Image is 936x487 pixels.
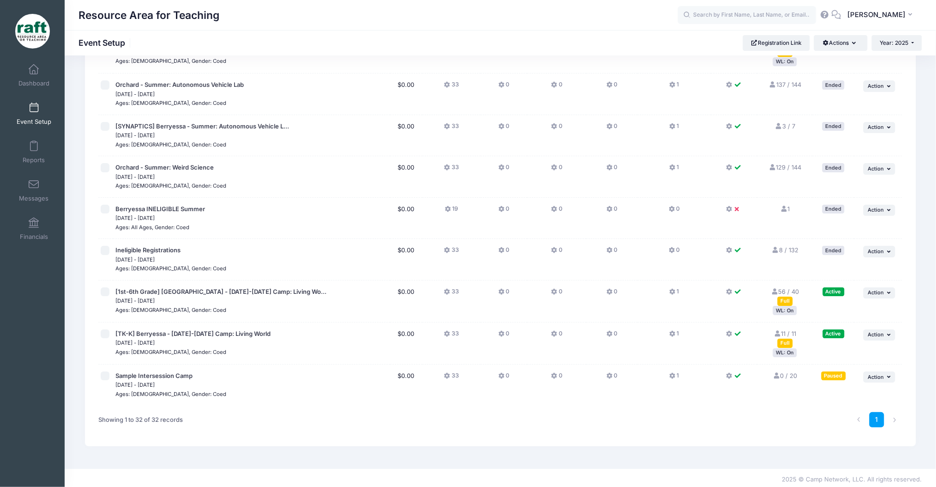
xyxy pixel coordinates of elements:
small: Ages: [DEMOGRAPHIC_DATA], Gender: Coed [115,183,226,189]
img: Resource Area for Teaching [15,14,50,49]
a: 11 / 11 Full [774,330,797,347]
div: Active [823,287,845,296]
div: Active [823,329,845,338]
small: [DATE] - [DATE] [115,91,155,97]
button: 0 [606,371,617,385]
span: [TK-K] Berryessa - [DATE]-[DATE] Camp: Living World [115,330,271,337]
span: Action [868,124,884,130]
div: WL: On [773,57,797,66]
span: 2025 © Camp Network, LLC. All rights reserved. [782,475,922,483]
button: 0 [551,287,562,301]
button: 0 [606,246,617,259]
button: Action [864,122,896,133]
small: Ages: [DEMOGRAPHIC_DATA], Gender: Coed [115,349,226,355]
div: WL: On [773,348,797,357]
a: 1 [780,205,790,213]
span: Financials [20,233,48,241]
button: 0 [669,205,680,218]
button: 0 [606,163,617,177]
button: 0 [498,163,509,177]
small: [DATE] - [DATE] [115,132,155,139]
div: Ended [822,163,845,172]
button: 0 [498,371,509,385]
button: 19 [445,205,458,218]
button: 0 [551,329,562,343]
small: [DATE] - [DATE] [115,298,155,304]
small: Ages: [DEMOGRAPHIC_DATA], Gender: Coed [115,391,226,397]
button: Action [864,80,896,91]
small: [DATE] - [DATE] [115,382,155,388]
td: $0.00 [390,323,423,365]
div: Showing 1 to 32 of 32 records [98,409,183,431]
span: Action [868,83,884,89]
a: Registration Link [743,35,810,51]
td: $0.00 [390,365,423,406]
span: Orchard - Summer: Autonomous Vehicle Lab [115,81,244,88]
small: Ages: [DEMOGRAPHIC_DATA], Gender: Coed [115,141,226,148]
button: 0 [498,205,509,218]
a: Reports [12,136,56,168]
button: Action [864,329,896,341]
td: $0.00 [390,239,423,280]
button: 0 [551,246,562,259]
a: 3 / 7 [775,122,795,130]
small: Ages: All Ages, Gender: Coed [115,224,189,231]
button: 1 [670,80,679,94]
button: [PERSON_NAME] [841,5,922,26]
td: $0.00 [390,115,423,157]
button: 33 [444,80,459,94]
span: Berryessa INELIGIBLE Summer [115,205,205,213]
span: Action [868,207,884,213]
button: 33 [444,371,459,385]
button: 0 [606,329,617,343]
button: Action [864,246,896,257]
button: 0 [606,122,617,135]
button: 1 [670,371,679,385]
h1: Resource Area for Teaching [79,5,219,26]
a: 1 [870,412,885,427]
button: 0 [498,80,509,94]
span: Orchard - Summer: Weird Science [115,164,214,171]
span: Ineligible Registrations [115,246,181,254]
button: 0 [498,246,509,259]
button: 33 [444,287,459,301]
div: Full [778,339,793,347]
span: Action [868,289,884,296]
button: 0 [498,329,509,343]
div: Paused [821,371,846,380]
a: Financials [12,213,56,245]
small: Ages: [DEMOGRAPHIC_DATA], Gender: Coed [115,100,226,106]
div: Ended [822,80,845,89]
span: Action [868,248,884,255]
button: Action [864,163,896,174]
span: [1st-6th Grade] [GEOGRAPHIC_DATA] - [DATE]-[DATE] Camp: Living Wo... [115,288,326,295]
button: 0 [498,287,509,301]
input: Search by First Name, Last Name, or Email... [678,6,816,24]
small: [DATE] - [DATE] [115,256,155,263]
button: 33 [444,246,459,259]
button: 1 [670,287,679,301]
span: Sample Intersession Camp [115,372,193,379]
button: Action [864,371,896,383]
small: Ages: [DEMOGRAPHIC_DATA], Gender: Coed [115,58,226,64]
div: Full [778,297,793,305]
span: Dashboard [18,79,49,87]
button: 0 [606,205,617,218]
span: Action [868,374,884,380]
button: 0 [606,80,617,94]
button: Action [864,205,896,216]
small: [DATE] - [DATE] [115,215,155,221]
span: Action [868,331,884,338]
div: Ended [822,122,845,131]
button: 33 [444,163,459,177]
div: WL: On [773,306,797,315]
button: 0 [669,246,680,259]
button: 0 [551,371,562,385]
span: Year: 2025 [880,39,909,46]
span: Messages [19,195,48,202]
button: 0 [606,287,617,301]
button: 1 [670,163,679,177]
a: Messages [12,174,56,207]
a: 56 / 40 Full [771,288,799,304]
td: $0.00 [390,198,423,239]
